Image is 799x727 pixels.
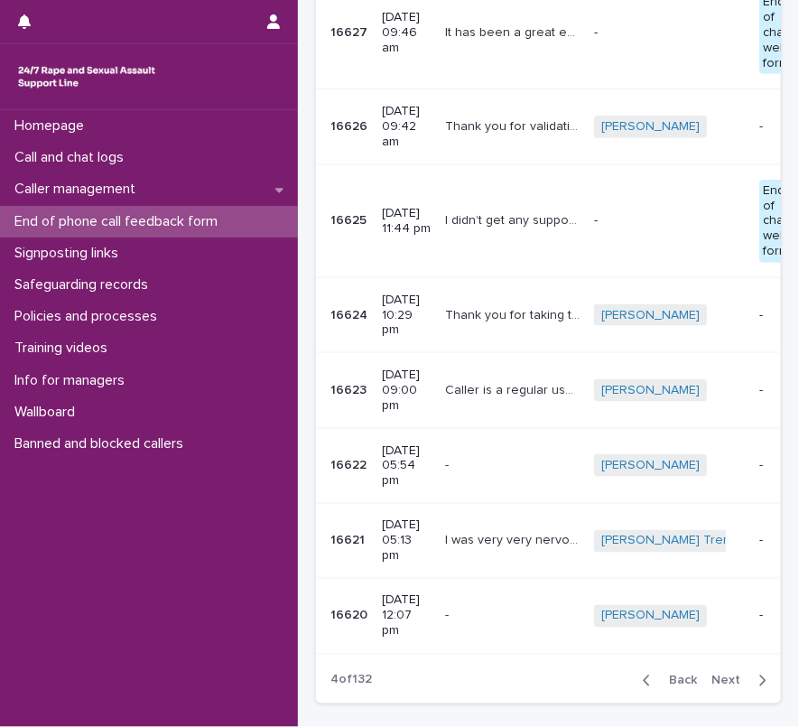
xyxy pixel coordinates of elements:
p: Wallboard [7,404,89,421]
p: [DATE] 09:00 pm [382,368,431,413]
p: 16623 [330,379,370,398]
span: Next [711,675,751,687]
a: [PERSON_NAME] [601,609,700,624]
p: Banned and blocked callers [7,435,198,452]
p: Policies and processes [7,308,172,325]
p: [DATE] 09:46 am [382,10,431,55]
p: I was very very nervous about ringing because I don't ring up people like you lot, but yes, I'm n... [445,530,583,549]
p: Training videos [7,340,122,357]
p: Safeguarding records [7,276,163,294]
p: [DATE] 11:44 pm [382,206,431,237]
p: Signposting links [7,245,133,262]
p: Info for managers [7,372,139,389]
p: 16622 [330,454,370,473]
p: 16624 [330,304,371,323]
a: [PERSON_NAME] [601,308,700,323]
p: 16621 [330,530,368,549]
p: Caller management [7,181,150,198]
p: Call and chat logs [7,149,138,166]
p: 16626 [330,116,371,135]
p: Thank you for validating me [445,116,583,135]
p: [DATE] 05:54 pm [382,443,431,489]
p: It has been a great expirience and valuable to chat with someone. Thank you for your help. [445,22,583,41]
p: [DATE] 10:29 pm [382,293,431,338]
p: Thank you for taking the call [445,304,583,323]
p: 16620 [330,605,371,624]
button: Back [628,673,704,689]
p: Caller is a regular user and has completed demographics before [445,379,583,398]
a: [PERSON_NAME] Trench [601,534,744,549]
img: rhQMoQhaT3yELyF149Cw [14,59,159,95]
a: [PERSON_NAME] [601,119,700,135]
p: 16625 [330,210,370,228]
a: [PERSON_NAME] [601,458,700,473]
p: 4 of 132 [316,658,386,703]
p: Homepage [7,117,98,135]
p: - [594,213,745,228]
span: Back [658,675,697,687]
p: [DATE] 09:42 am [382,104,431,149]
p: I didn’t get any support as you were too busy, which is incredibly sad in itself. As mine is a hi... [445,210,583,228]
a: [PERSON_NAME] [601,383,700,398]
p: - [445,605,452,624]
p: End of phone call feedback form [7,213,232,230]
button: Next [704,673,781,689]
p: - [594,25,745,41]
p: 16627 [330,22,371,41]
p: - [445,454,452,473]
p: [DATE] 12:07 pm [382,593,431,638]
p: [DATE] 05:13 pm [382,518,431,564]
